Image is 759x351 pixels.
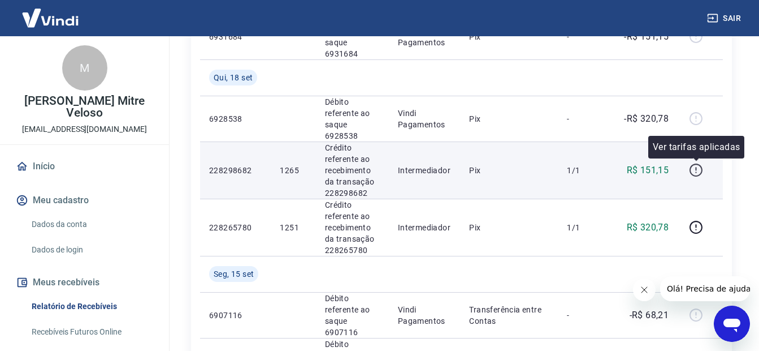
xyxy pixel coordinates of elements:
[630,309,669,322] p: -R$ 68,21
[627,164,669,177] p: R$ 151,15
[469,113,549,125] p: Pix
[398,165,452,176] p: Intermediador
[624,30,669,44] p: -R$ 151,15
[714,306,750,342] iframe: Botão para abrir a janela de mensagens
[27,295,155,318] a: Relatório de Recebíveis
[214,268,254,280] span: Seg, 15 set
[14,154,155,179] a: Início
[627,221,669,234] p: R$ 320,78
[62,45,107,91] div: M
[209,165,262,176] p: 228298682
[567,165,600,176] p: 1/1
[27,238,155,262] a: Dados de login
[325,293,380,338] p: Débito referente ao saque 6907116
[325,96,380,142] p: Débito referente ao saque 6928538
[209,31,262,42] p: 6931684
[280,165,306,176] p: 1265
[325,14,380,59] p: Débito referente ao saque 6931684
[22,123,147,135] p: [EMAIL_ADDRESS][DOMAIN_NAME]
[209,222,262,233] p: 228265780
[27,320,155,344] a: Recebíveis Futuros Online
[633,279,656,301] iframe: Fechar mensagem
[14,1,87,35] img: Vindi
[653,140,740,154] p: Ver tarifas aplicadas
[325,199,380,256] p: Crédito referente ao recebimento da transação 228265780
[567,310,600,321] p: -
[214,72,253,83] span: Qui, 18 set
[398,304,452,327] p: Vindi Pagamentos
[469,165,549,176] p: Pix
[7,8,95,17] span: Olá! Precisa de ajuda?
[9,95,160,119] p: [PERSON_NAME] Mitre Veloso
[27,213,155,236] a: Dados da conta
[209,113,262,125] p: 6928538
[398,108,452,130] p: Vindi Pagamentos
[567,113,600,125] p: -
[469,31,549,42] p: Pix
[209,310,262,321] p: 6907116
[469,222,549,233] p: Pix
[398,25,452,48] p: Vindi Pagamentos
[567,222,600,233] p: 1/1
[660,276,750,301] iframe: Mensagem da empresa
[398,222,452,233] p: Intermediador
[624,112,669,126] p: -R$ 320,78
[14,188,155,213] button: Meu cadastro
[14,270,155,295] button: Meus recebíveis
[325,142,380,199] p: Crédito referente ao recebimento da transação 228298682
[567,31,600,42] p: -
[705,8,745,29] button: Sair
[280,222,306,233] p: 1251
[469,304,549,327] p: Transferência entre Contas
